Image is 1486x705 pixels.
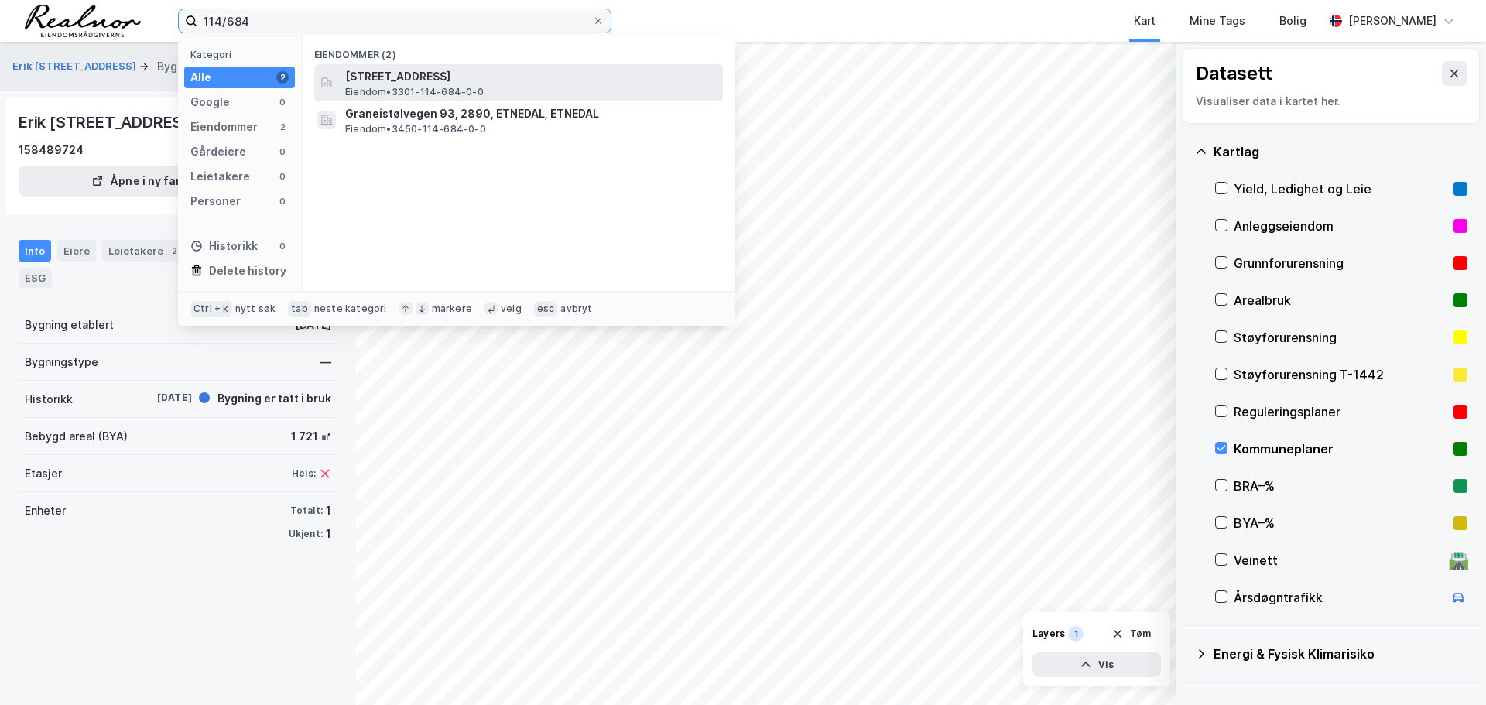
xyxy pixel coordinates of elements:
[25,353,98,371] div: Bygningstype
[19,110,201,135] div: Erik [STREET_ADDRESS]
[1234,588,1443,607] div: Årsdøgntrafikk
[345,123,486,135] span: Eiendom • 3450-114-684-0-0
[1068,626,1084,642] div: 1
[190,93,230,111] div: Google
[25,464,62,483] div: Etasjer
[276,195,289,207] div: 0
[197,9,592,33] input: Søk på adresse, matrikkel, gårdeiere, leietakere eller personer
[292,467,316,480] div: Heis:
[190,237,258,255] div: Historikk
[276,145,289,158] div: 0
[57,240,96,262] div: Eiere
[1409,631,1486,705] iframe: Chat Widget
[345,104,717,123] span: Graneistølvegen 93, 2890, ETNEDAL, ETNEDAL
[1032,652,1161,677] button: Vis
[501,303,522,315] div: velg
[276,240,289,252] div: 0
[190,118,258,136] div: Eiendommer
[190,68,211,87] div: Alle
[235,303,276,315] div: nytt søk
[320,353,331,371] div: —
[326,525,331,543] div: 1
[288,301,311,317] div: tab
[190,301,232,317] div: Ctrl + k
[1196,61,1272,86] div: Datasett
[326,501,331,520] div: 1
[190,167,250,186] div: Leietakere
[217,389,331,408] div: Bygning er tatt i bruk
[290,505,323,517] div: Totalt:
[1234,440,1447,458] div: Kommuneplaner
[1234,402,1447,421] div: Reguleringsplaner
[190,192,241,210] div: Personer
[560,303,592,315] div: avbryt
[25,501,66,520] div: Enheter
[1134,12,1156,30] div: Kart
[190,142,246,161] div: Gårdeiere
[1234,477,1447,495] div: BRA–%
[1409,631,1486,705] div: Kontrollprogram for chat
[1234,328,1447,347] div: Støyforurensning
[276,170,289,183] div: 0
[314,303,387,315] div: neste kategori
[534,301,558,317] div: esc
[102,240,188,262] div: Leietakere
[1196,92,1467,111] div: Visualiser data i kartet her.
[19,141,84,159] div: 158489724
[276,121,289,133] div: 2
[1234,291,1447,310] div: Arealbruk
[166,243,182,258] div: 2
[209,262,286,280] div: Delete history
[302,36,735,64] div: Eiendommer (2)
[432,303,472,315] div: markere
[190,49,295,60] div: Kategori
[276,96,289,108] div: 0
[19,166,263,197] button: Åpne i ny fane
[1234,514,1447,532] div: BYA–%
[25,5,141,37] img: realnor-logo.934646d98de889bb5806.png
[1214,645,1467,663] div: Energi & Fysisk Klimarisiko
[345,67,717,86] span: [STREET_ADDRESS]
[1234,180,1447,198] div: Yield, Ledighet og Leie
[1234,217,1447,235] div: Anleggseiendom
[1234,254,1447,272] div: Grunnforurensning
[157,57,200,76] div: Bygning
[1190,12,1245,30] div: Mine Tags
[345,86,484,98] span: Eiendom • 3301-114-684-0-0
[1234,551,1443,570] div: Veinett
[19,268,52,288] div: ESG
[276,71,289,84] div: 2
[291,427,331,446] div: 1 721 ㎡
[1214,142,1467,161] div: Kartlag
[19,240,51,262] div: Info
[25,316,114,334] div: Bygning etablert
[12,59,139,74] button: Erik [STREET_ADDRESS]
[1032,628,1065,640] div: Layers
[25,427,128,446] div: Bebygd areal (BYA)
[1101,621,1161,646] button: Tøm
[1279,12,1306,30] div: Bolig
[1348,12,1436,30] div: [PERSON_NAME]
[289,528,323,540] div: Ukjent:
[25,390,73,409] div: Historikk
[1448,550,1469,570] div: 🛣️
[130,391,192,405] div: [DATE]
[1234,365,1447,384] div: Støyforurensning T-1442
